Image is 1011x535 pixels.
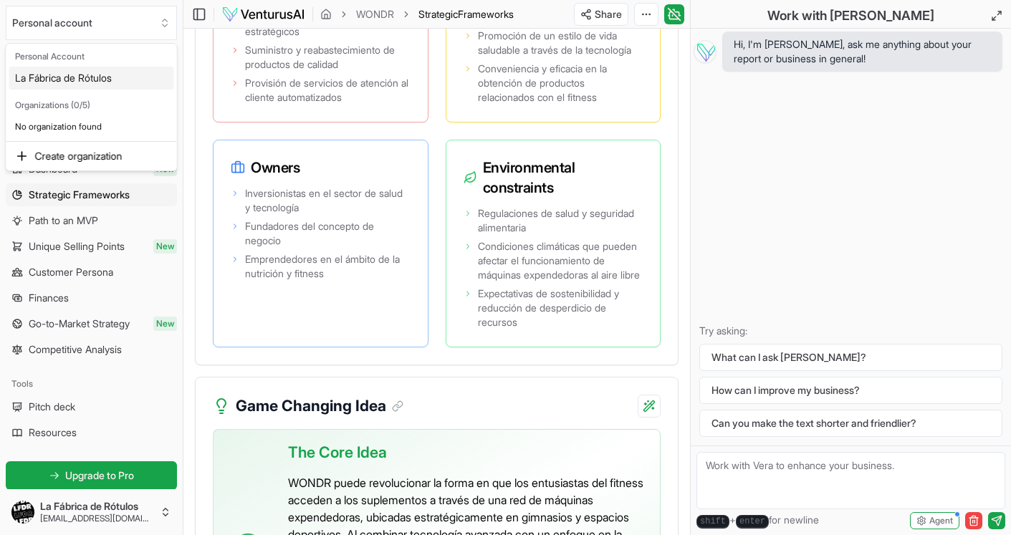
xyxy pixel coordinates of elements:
[9,145,174,168] div: Create organization
[9,95,174,115] div: Organizations (0/5)
[6,44,177,141] div: Suggestions
[9,115,174,138] p: No organization found
[6,142,177,170] div: Suggestions
[9,67,174,90] div: La Fábrica de Rótulos
[9,47,174,67] div: Personal Account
